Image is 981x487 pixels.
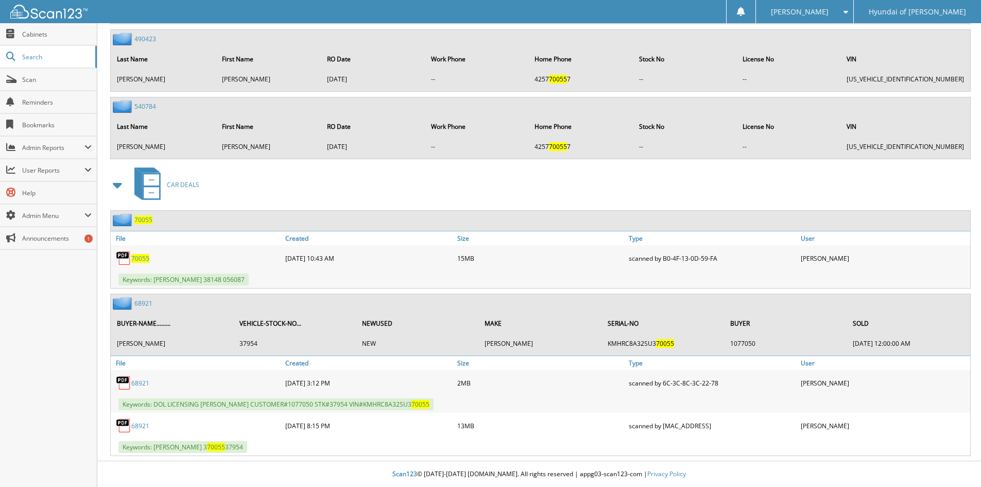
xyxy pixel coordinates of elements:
[97,462,981,487] div: © [DATE]-[DATE] [DOMAIN_NAME]. All rights reserved | appg03-scan123-com |
[22,189,92,197] span: Help
[603,313,724,334] th: SERIAL-NO
[118,441,247,453] span: Keywords: [PERSON_NAME] 3 37954
[841,48,969,70] th: VIN
[771,9,829,15] span: [PERSON_NAME]
[549,142,567,151] span: 70055
[283,373,455,393] div: [DATE] 3:12 PM
[392,469,417,478] span: Scan123
[529,116,633,137] th: Home Phone
[217,71,321,88] td: [PERSON_NAME]
[841,116,969,137] th: VIN
[656,339,674,348] span: 70055
[455,356,627,370] a: Size
[113,100,134,113] img: folder2.png
[113,32,134,45] img: folder2.png
[357,313,478,334] th: NEWUSED
[134,215,152,224] a: 70055
[118,274,249,286] span: Keywords: [PERSON_NAME] 38148 056087
[798,248,970,268] div: [PERSON_NAME]
[111,356,283,370] a: File
[426,71,528,88] td: --
[626,356,798,370] a: Type
[426,116,528,137] th: Work Phone
[111,231,283,245] a: File
[634,48,736,70] th: Stock No
[234,335,356,352] td: 37954
[725,335,847,352] td: 1077050
[112,48,216,70] th: Last Name
[118,398,434,410] span: Keywords: DOL LICENSING [PERSON_NAME] CUSTOMER#1077050 STK#37954 VIN#KMHRC8A32SU3
[455,415,627,436] div: 13MB
[322,116,425,137] th: RO Date
[112,313,233,334] th: BUYER-NAME.........
[10,5,88,19] img: scan123-logo-white.svg
[737,116,840,137] th: License No
[626,248,798,268] div: scanned by B0-4F-13-0D-59-FA
[549,75,567,83] span: 70055
[217,48,321,70] th: First Name
[22,75,92,84] span: Scan
[112,71,216,88] td: [PERSON_NAME]
[217,116,321,137] th: First Name
[455,248,627,268] div: 15MB
[131,254,149,263] a: 70055
[869,9,966,15] span: Hyundai of [PERSON_NAME]
[22,211,84,220] span: Admin Menu
[455,373,627,393] div: 2MB
[725,313,847,334] th: BUYER
[322,138,425,155] td: [DATE]
[22,143,84,152] span: Admin Reports
[283,415,455,436] div: [DATE] 8:15 PM
[116,250,131,266] img: PDF.png
[426,48,528,70] th: Work Phone
[112,116,216,137] th: Last Name
[112,138,216,155] td: [PERSON_NAME]
[84,234,93,243] div: 1
[116,375,131,391] img: PDF.png
[426,138,528,155] td: --
[322,71,425,88] td: [DATE]
[116,418,131,433] img: PDF.png
[283,231,455,245] a: Created
[207,443,225,451] span: 70055
[603,335,724,352] td: KMHRC8A32SU3
[113,213,134,226] img: folder2.png
[634,116,736,137] th: Stock No
[131,379,149,388] a: 68921
[131,422,149,430] a: 68921
[134,35,156,43] a: 490423
[128,164,199,205] a: CAR DEALS
[634,138,736,155] td: --
[798,231,970,245] a: User
[22,53,90,61] span: Search
[357,335,478,352] td: NEW
[841,71,969,88] td: [US_VEHICLE_IDENTIFICATION_NUMBER]
[634,71,736,88] td: --
[234,313,356,334] th: VEHICLE-STOCK-NO...
[283,248,455,268] div: [DATE] 10:43 AM
[479,335,601,352] td: [PERSON_NAME]
[798,415,970,436] div: [PERSON_NAME]
[283,356,455,370] a: Created
[455,231,627,245] a: Size
[848,313,969,334] th: SOLD
[848,335,969,352] td: [DATE] 12:00:00 AM
[626,231,798,245] a: Type
[737,71,840,88] td: --
[737,138,840,155] td: --
[22,166,84,175] span: User Reports
[167,180,199,189] span: CAR DEALS
[529,138,633,155] td: 4257 7
[737,48,840,70] th: License No
[134,299,152,308] a: 68921
[798,373,970,393] div: [PERSON_NAME]
[322,48,425,70] th: RO Date
[798,356,970,370] a: User
[134,102,156,111] a: 540784
[217,138,321,155] td: [PERSON_NAME]
[626,373,798,393] div: scanned by 6C-3C-8C-3C-22-78
[113,297,134,310] img: folder2.png
[22,121,92,129] span: Bookmarks
[529,71,633,88] td: 4257 7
